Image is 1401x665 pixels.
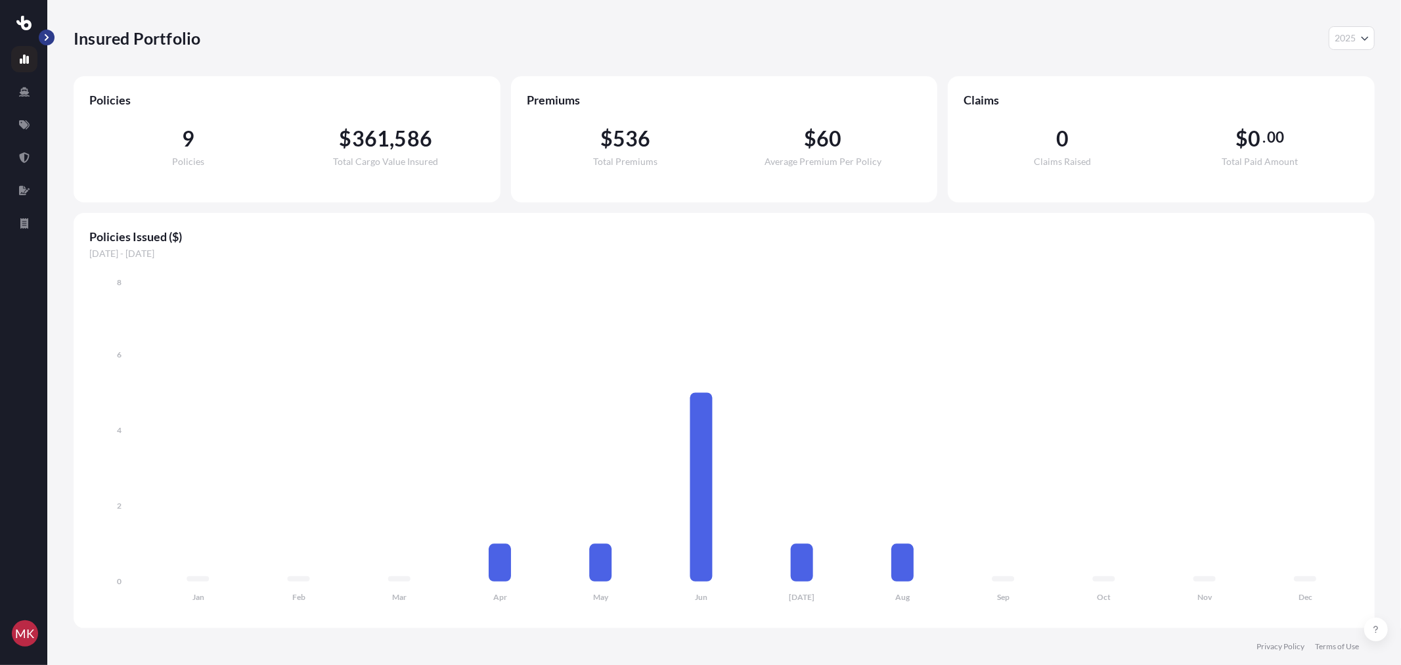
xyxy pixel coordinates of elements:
[117,350,122,359] tspan: 6
[1056,128,1069,149] span: 0
[1335,32,1356,45] span: 2025
[895,593,910,603] tspan: Aug
[89,229,1359,244] span: Policies Issued ($)
[1267,132,1284,143] span: 00
[493,593,507,603] tspan: Apr
[695,593,707,603] tspan: Jun
[1097,593,1111,603] tspan: Oct
[1249,128,1261,149] span: 0
[333,157,438,166] span: Total Cargo Value Insured
[192,593,204,603] tspan: Jan
[593,157,657,166] span: Total Premiums
[389,128,394,149] span: ,
[74,28,200,49] p: Insured Portfolio
[392,593,407,603] tspan: Mar
[16,627,35,640] span: MK
[997,593,1010,603] tspan: Sep
[117,576,122,586] tspan: 0
[172,157,204,166] span: Policies
[1299,593,1312,603] tspan: Dec
[352,128,390,149] span: 361
[964,92,1359,108] span: Claims
[600,128,613,149] span: $
[89,92,485,108] span: Policies
[527,92,922,108] span: Premiums
[182,128,194,149] span: 9
[117,501,122,511] tspan: 2
[765,157,881,166] span: Average Premium Per Policy
[816,128,841,149] span: 60
[339,128,351,149] span: $
[117,425,122,435] tspan: 4
[1235,128,1248,149] span: $
[1256,641,1304,652] a: Privacy Policy
[593,593,609,603] tspan: May
[804,128,816,149] span: $
[1034,157,1091,166] span: Claims Raised
[292,593,305,603] tspan: Feb
[1315,641,1359,652] a: Terms of Use
[1222,157,1299,166] span: Total Paid Amount
[789,593,815,603] tspan: [DATE]
[613,128,651,149] span: 536
[1262,132,1266,143] span: .
[1329,26,1375,50] button: Year Selector
[89,247,1359,260] span: [DATE] - [DATE]
[1197,593,1212,603] tspan: Nov
[394,128,432,149] span: 586
[117,277,122,287] tspan: 8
